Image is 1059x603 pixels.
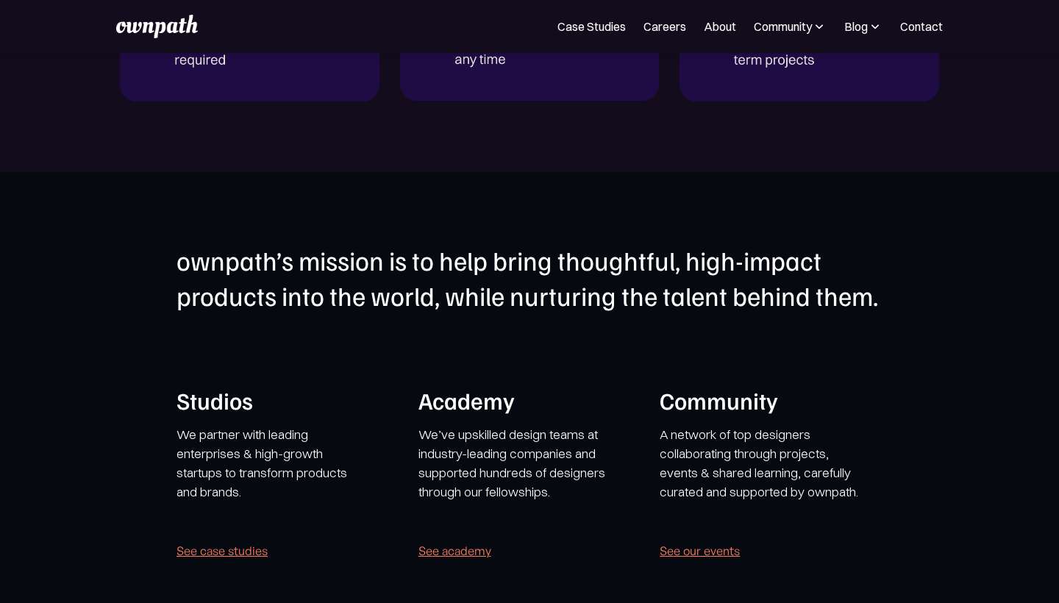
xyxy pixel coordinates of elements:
p: We partner with leading enterprises & high-growth startups to transform products and brands. ‍ [176,425,363,521]
h1: Studios [176,385,385,416]
a: See our events [660,540,740,561]
a: Contact [900,18,943,35]
p: We’ve upskilled design teams at industry-leading companies and supported hundreds of designers th... [418,425,627,502]
a: Careers [643,18,686,35]
div: Blog [844,18,883,35]
div: Blog [844,18,868,35]
a: About [704,18,736,35]
h1: Academy [418,385,627,416]
div: Community [754,18,827,35]
a: See case studies [176,540,268,561]
a: See academy [418,540,491,561]
p: A network of top designers collaborating through projects, events & shared learning, carefully cu... [660,425,868,502]
div: Community [754,18,812,35]
h1: Community [660,385,868,416]
a: Case Studies [557,18,626,35]
h1: ownpath’s mission is to help bring thoughtful, high-impact products into the world, while nurturi... [176,243,883,314]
